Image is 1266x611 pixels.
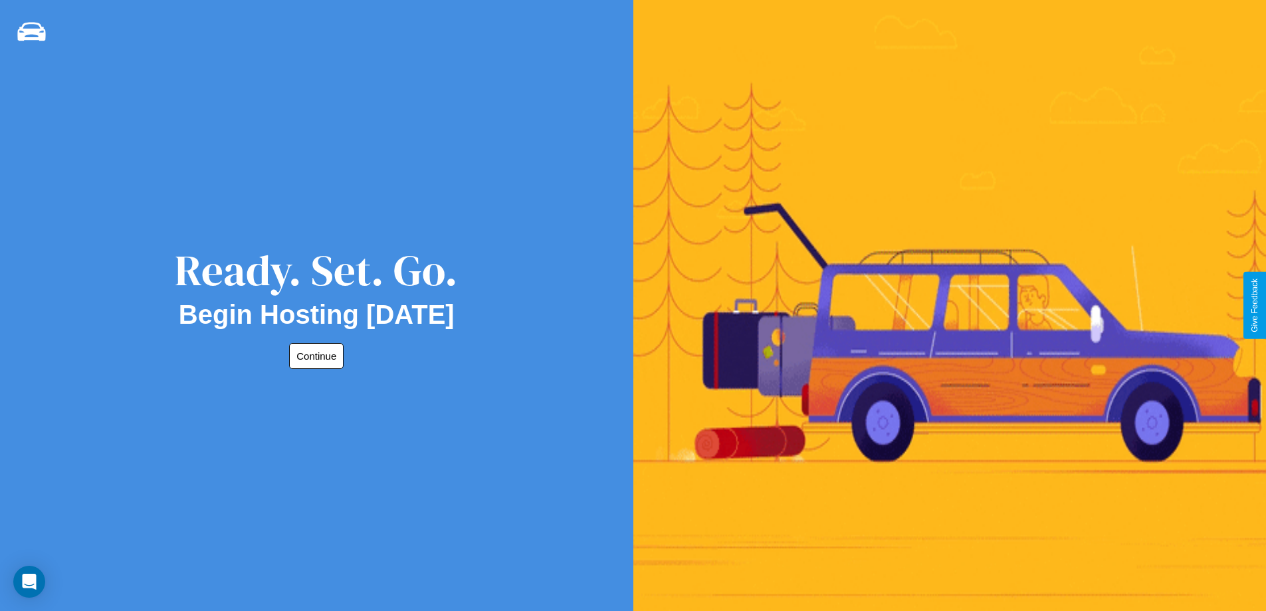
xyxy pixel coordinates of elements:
button: Continue [289,343,344,369]
h2: Begin Hosting [DATE] [179,300,455,330]
div: Ready. Set. Go. [175,241,458,300]
div: Open Intercom Messenger [13,566,45,598]
div: Give Feedback [1250,279,1259,332]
